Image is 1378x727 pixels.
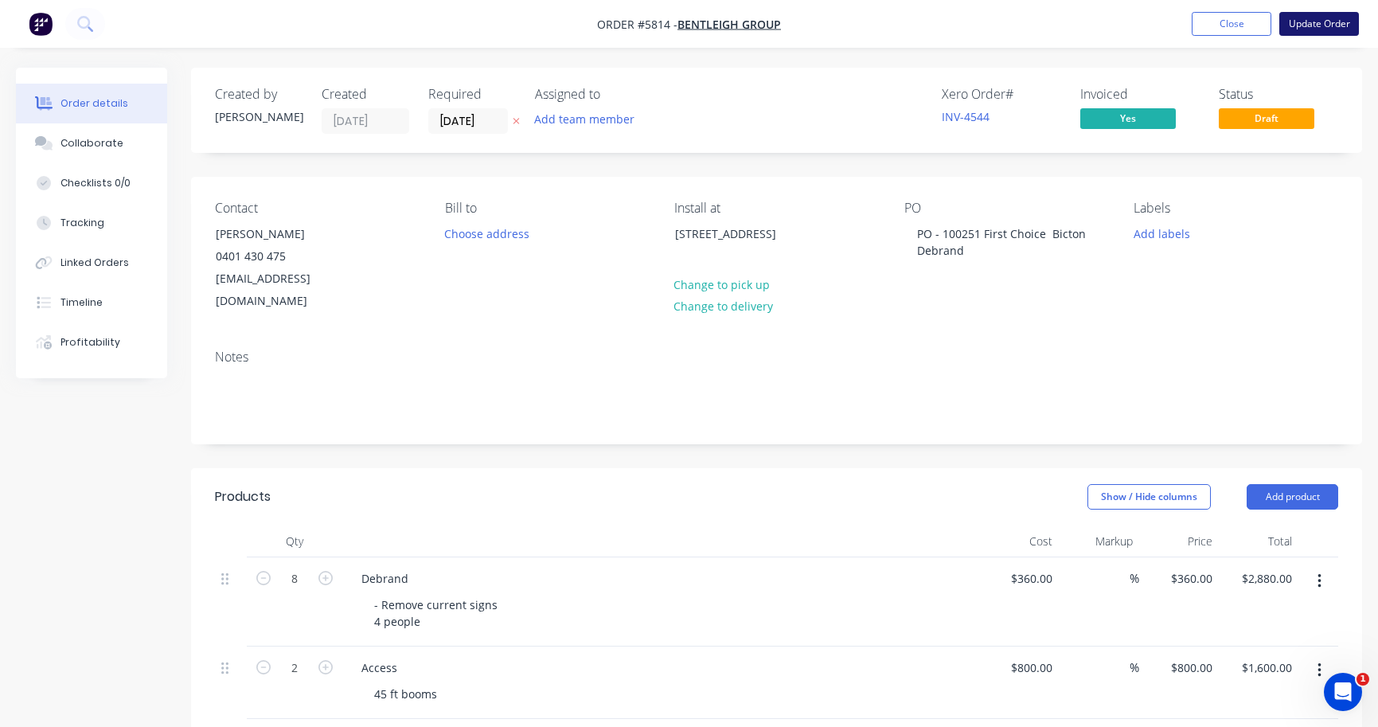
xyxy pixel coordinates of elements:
button: Add team member [526,108,643,130]
div: [STREET_ADDRESS] [675,223,807,245]
div: [EMAIL_ADDRESS][DOMAIN_NAME] [216,268,348,312]
div: PO [904,201,1109,216]
button: Checklists 0/0 [16,163,167,203]
div: Linked Orders [61,256,129,270]
span: 1 [1357,673,1369,686]
div: Xero Order # [942,87,1061,102]
div: Required [428,87,516,102]
button: Profitability [16,322,167,362]
div: Access [349,656,410,679]
div: Checklists 0/0 [61,176,131,190]
button: Tracking [16,203,167,243]
span: Draft [1219,108,1314,128]
div: Invoiced [1080,87,1200,102]
button: Linked Orders [16,243,167,283]
div: 45 ft booms [361,682,450,706]
button: Timeline [16,283,167,322]
button: Choose address [435,222,537,244]
div: Timeline [61,295,103,310]
div: - Remove current signs 4 people [361,593,513,633]
div: Assigned to [535,87,694,102]
button: Change to pick up [666,273,779,295]
div: [PERSON_NAME] [216,223,348,245]
span: Order #5814 - [597,17,677,32]
img: Factory [29,12,53,36]
div: [PERSON_NAME]0401 430 475[EMAIL_ADDRESS][DOMAIN_NAME] [202,222,361,313]
button: Show / Hide columns [1087,484,1211,510]
div: Created by [215,87,303,102]
div: Tracking [61,216,104,230]
div: Created [322,87,409,102]
span: % [1130,569,1139,588]
div: [STREET_ADDRESS] [662,222,821,273]
a: Bentleigh Group [677,17,781,32]
div: PO - 100251 First Choice Bicton Debrand [904,222,1103,262]
div: Contact [215,201,420,216]
div: [PERSON_NAME] [215,108,303,125]
div: Notes [215,350,1338,365]
div: Install at [674,201,879,216]
span: % [1130,659,1139,677]
button: Collaborate [16,123,167,163]
button: Change to delivery [666,295,782,317]
div: Price [1139,526,1219,557]
div: Markup [1059,526,1138,557]
div: Cost [979,526,1059,557]
div: Labels [1134,201,1338,216]
button: Close [1192,12,1271,36]
div: Qty [247,526,342,557]
div: Profitability [61,335,120,350]
span: Yes [1080,108,1176,128]
div: Status [1219,87,1338,102]
div: Products [215,487,271,506]
button: Add product [1247,484,1338,510]
div: Order details [61,96,128,111]
a: INV-4544 [942,109,990,124]
div: Total [1219,526,1298,557]
button: Add labels [1125,222,1198,244]
div: Collaborate [61,136,123,150]
div: 0401 430 475 [216,245,348,268]
button: Update Order [1279,12,1359,36]
div: Bill to [445,201,650,216]
button: Add team member [535,108,643,130]
iframe: Intercom live chat [1324,673,1362,711]
div: Debrand [349,567,421,590]
button: Order details [16,84,167,123]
